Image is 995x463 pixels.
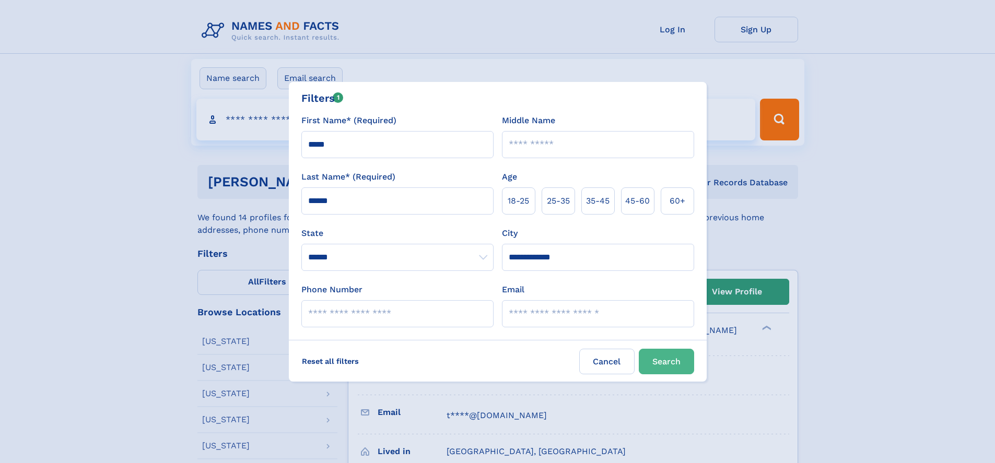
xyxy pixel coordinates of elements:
[502,171,517,183] label: Age
[639,349,694,374] button: Search
[502,114,555,127] label: Middle Name
[586,195,610,207] span: 35‑45
[295,349,366,374] label: Reset all filters
[670,195,685,207] span: 60+
[301,114,396,127] label: First Name* (Required)
[502,283,524,296] label: Email
[301,171,395,183] label: Last Name* (Required)
[502,227,518,240] label: City
[508,195,529,207] span: 18‑25
[547,195,570,207] span: 25‑35
[301,227,494,240] label: State
[301,283,362,296] label: Phone Number
[301,90,344,106] div: Filters
[625,195,650,207] span: 45‑60
[579,349,635,374] label: Cancel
